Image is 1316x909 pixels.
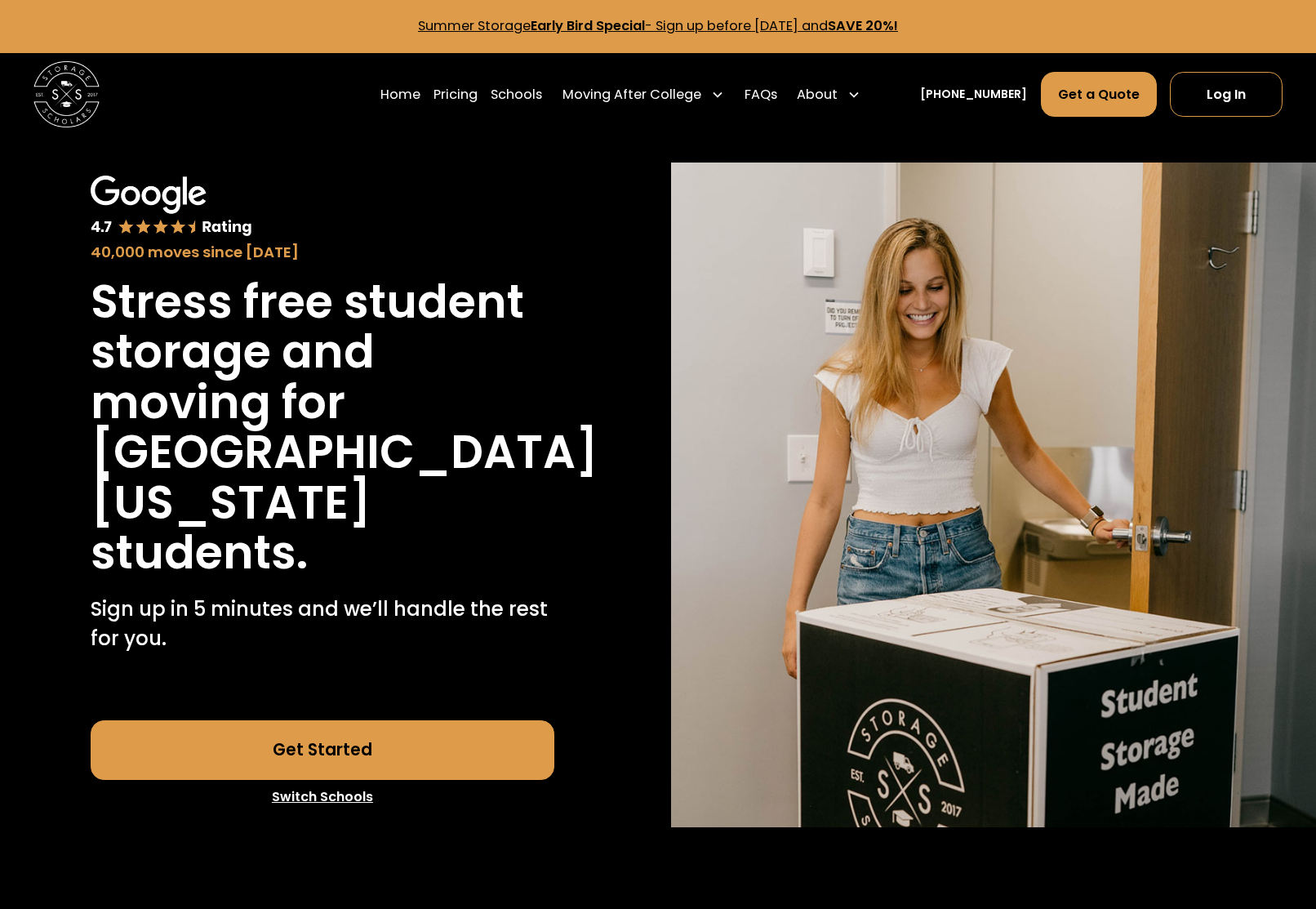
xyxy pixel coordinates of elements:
[91,427,598,528] h1: [GEOGRAPHIC_DATA][US_STATE]
[91,176,253,238] img: Google 4.7 star rating
[491,71,542,118] a: Schools
[797,85,838,105] div: About
[380,71,420,118] a: Home
[920,86,1027,103] a: [PHONE_NUMBER]
[418,16,898,35] a: Summer StorageEarly Bird Special- Sign up before [DATE] andSAVE 20%!
[828,16,898,35] strong: SAVE 20%!
[556,71,731,118] div: Moving After College
[531,16,645,35] strong: Early Bird Special
[91,241,555,263] div: 40,000 moves since [DATE]
[433,71,478,118] a: Pricing
[91,595,555,654] p: Sign up in 5 minutes and we’ll handle the rest for you.
[33,61,100,127] img: Storage Scholars main logo
[91,780,555,814] a: Switch Schools
[1041,72,1158,117] a: Get a Quote
[745,71,777,118] a: FAQs
[562,85,701,105] div: Moving After College
[91,528,308,577] h1: students.
[790,71,868,118] div: About
[91,277,555,427] h1: Stress free student storage and moving for
[91,720,555,780] a: Get Started
[1170,72,1283,117] a: Log In
[671,163,1316,827] img: Storage Scholars will have everything waiting for you in your room when you arrive to campus.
